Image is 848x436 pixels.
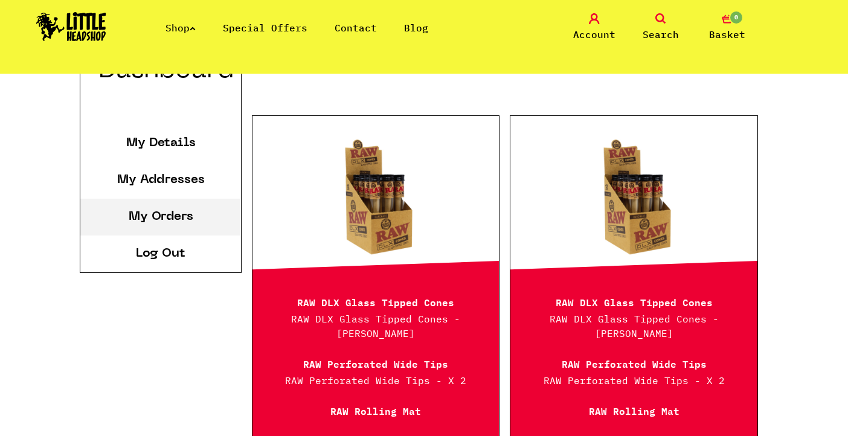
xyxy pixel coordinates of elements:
[729,10,744,25] span: 0
[709,27,745,42] span: Basket
[404,22,428,34] a: Blog
[268,312,484,341] p: RAW DLX Glass Tipped Cones - [PERSON_NAME]
[165,22,196,34] a: Shop
[268,294,484,309] p: RAW DLX Glass Tipped Cones
[525,373,742,388] p: RAW Perforated Wide Tips - X 2
[697,13,757,42] a: 0 Basket
[136,248,185,260] a: Log Out
[643,27,679,42] span: Search
[268,373,484,388] p: RAW Perforated Wide Tips - X 2
[117,174,205,186] a: My Addresses
[564,13,625,42] a: Account
[129,211,193,223] a: My Orders
[573,27,615,42] span: Account
[525,403,742,417] p: RAW Rolling Mat
[525,294,742,309] p: RAW DLX Glass Tipped Cones
[631,13,691,42] a: Search
[525,312,742,341] p: RAW DLX Glass Tipped Cones - [PERSON_NAME]
[268,403,484,417] p: RAW Rolling Mat
[126,137,196,149] a: My Details
[335,22,377,34] a: Contact
[36,12,106,41] img: Little Head Shop Logo
[223,22,307,34] a: Special Offers
[268,356,484,370] p: RAW Perforated Wide Tips
[525,356,742,370] p: RAW Perforated Wide Tips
